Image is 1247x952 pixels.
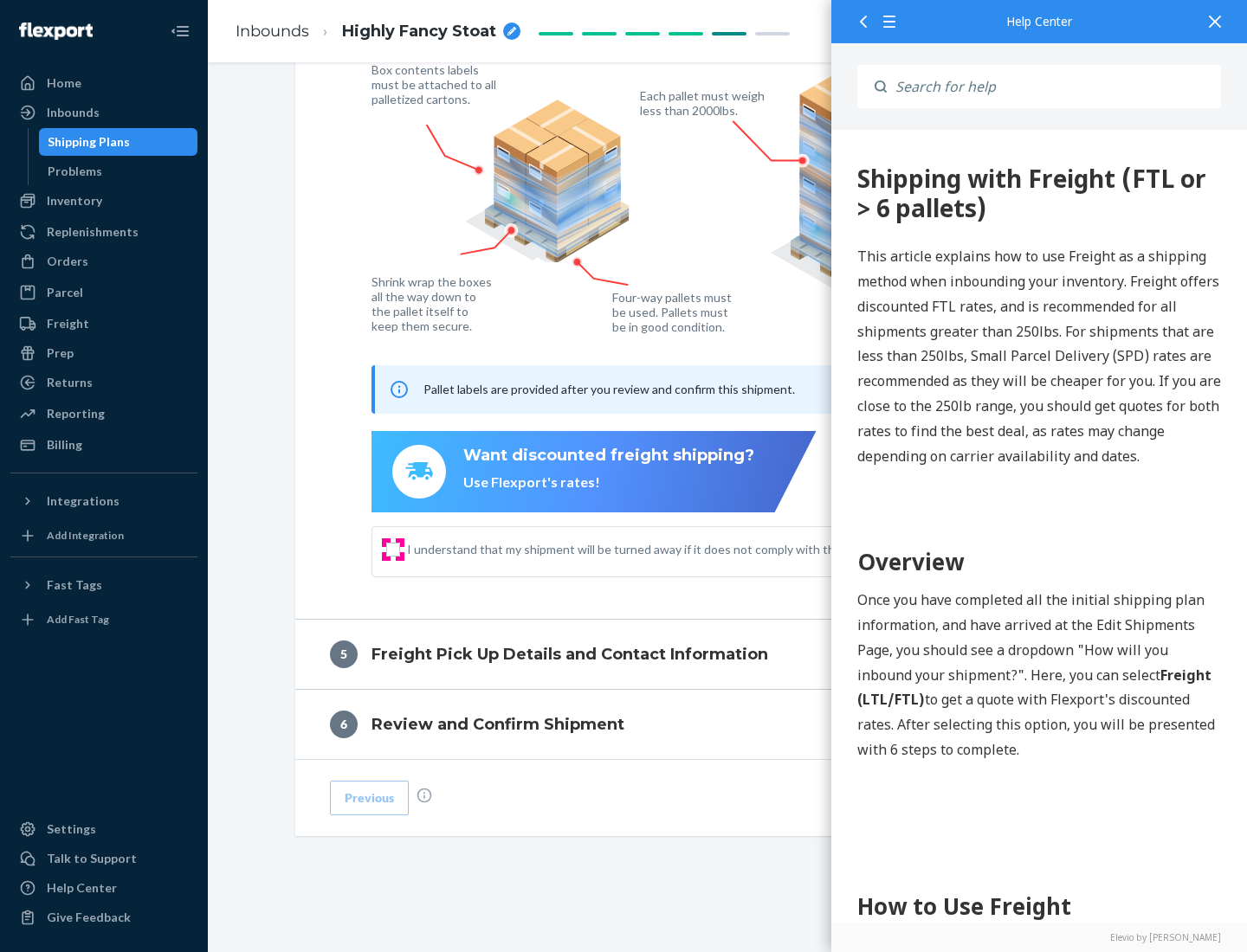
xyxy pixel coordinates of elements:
[386,543,400,556] input: I understand that my shipment will be turned away if it does not comply with the above guidelines.
[295,620,1161,689] button: 5Freight Pick Up Details and Contact Information
[26,760,390,794] h1: How to Use Freight
[612,290,733,334] figcaption: Four-way pallets must be used. Pallets must be in good condition.
[10,400,197,428] a: Reporting
[39,128,198,156] a: Shipping Plans
[47,284,83,301] div: Parcel
[26,415,390,449] h1: Overview
[10,606,197,634] a: Add Fast Tag
[857,16,1221,28] div: Help Center
[10,339,197,367] a: Prep
[47,315,89,332] div: Freight
[372,713,624,736] h4: Review and Confirm Shipment
[47,612,109,627] div: Add Fast Tag
[39,158,198,185] a: Problems
[887,65,1221,108] input: Search
[47,528,124,543] div: Add Integration
[163,14,197,48] button: Close Navigation
[48,133,130,151] div: Shipping Plans
[222,6,534,57] ol: breadcrumbs
[10,571,197,599] button: Fast Tags
[47,850,137,867] div: Talk to Support
[10,431,197,459] a: Billing
[10,522,197,550] a: Add Integration
[47,192,102,209] div: Inventory
[10,310,197,338] a: Freight
[342,21,496,43] span: Highly Fancy Stoat
[640,88,769,118] figcaption: Each pallet must weigh less than 2000lbs.
[10,279,197,306] a: Parcel
[10,187,197,215] a: Inventory
[10,815,197,843] a: Settings
[857,931,1221,943] a: Elevio by [PERSON_NAME]
[47,104,100,121] div: Inbounds
[295,690,1161,759] button: 6Review and Confirm Shipment
[372,643,768,666] h4: Freight Pick Up Details and Contact Information
[47,436,82,453] div: Billing
[10,874,197,902] a: Help Center
[330,711,358,738] div: 6
[47,374,93,391] div: Returns
[26,114,390,338] p: This article explains how to use Freight as a shipping method when inbounding your inventory. Fre...
[19,23,93,40] img: Flexport logo
[10,845,197,872] a: Talk to Support
[10,248,197,275] a: Orders
[463,473,754,492] div: Use Flexport's rates!
[26,458,390,633] p: Once you have completed all the initial shipping plan information, and have arrived at the Edit S...
[26,35,390,93] div: 360 Shipping with Freight (FTL or > 6 pallets)
[47,344,74,362] div: Prep
[10,69,197,97] a: Home
[47,879,117,897] div: Help Center
[47,492,120,510] div: Integrations
[47,74,81,92] div: Home
[47,253,88,270] div: Orders
[10,369,197,396] a: Returns
[10,487,197,515] button: Integrations
[47,405,105,422] div: Reporting
[47,909,131,926] div: Give Feedback
[10,218,197,246] a: Replenishments
[47,576,102,594] div: Fast Tags
[372,62,501,106] figcaption: Box contents labels must be attached to all palletized cartons.
[47,820,96,838] div: Settings
[236,22,309,41] a: Inbounds
[463,445,754,467] div: Want discounted freight shipping?
[423,382,795,396] span: Pallet labels are provided after you review and confirm this shipment.
[10,99,197,126] a: Inbounds
[330,640,358,668] div: 5
[48,163,102,180] div: Problems
[10,904,197,931] button: Give Feedback
[407,541,1070,558] span: I understand that my shipment will be turned away if it does not comply with the above guidelines.
[26,811,390,842] h2: Step 1: Boxes and Labels
[47,223,139,241] div: Replenishments
[330,781,409,815] button: Previous
[372,274,495,333] figcaption: Shrink wrap the boxes all the way down to the pallet itself to keep them secure.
